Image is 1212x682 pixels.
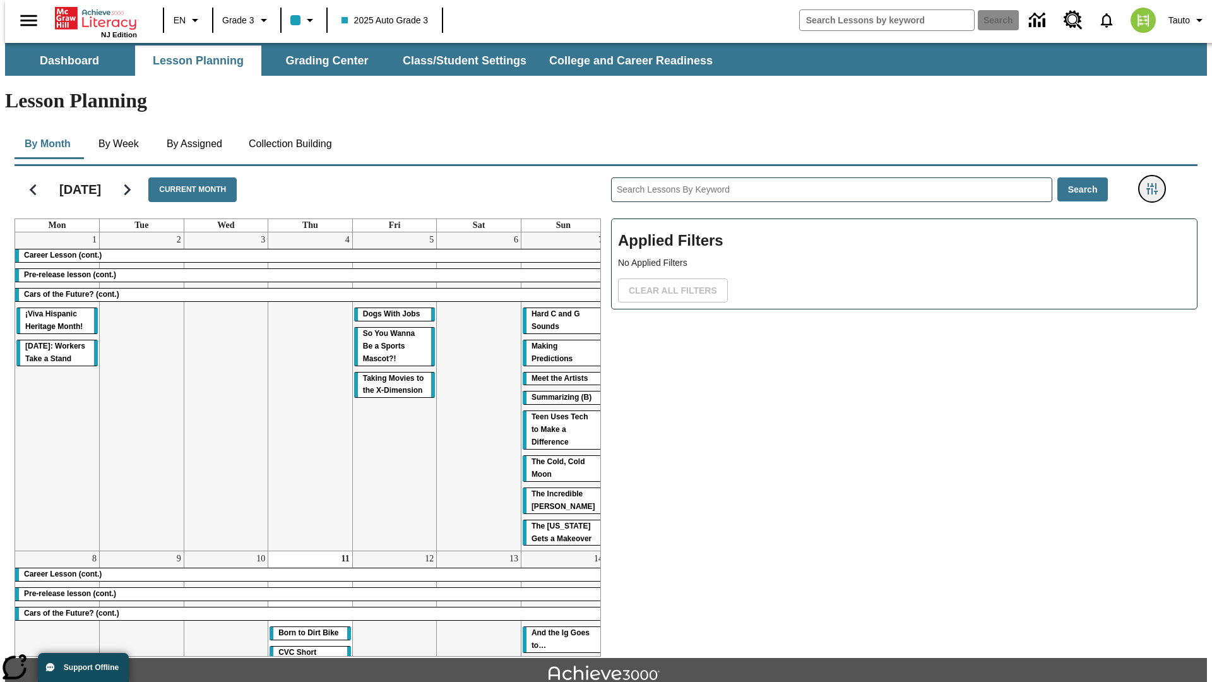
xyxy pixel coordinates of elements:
[422,551,436,566] a: September 12, 2025
[15,289,605,301] div: Cars of the Future? (cont.)
[339,551,352,566] a: September 11, 2025
[1057,177,1108,202] button: Search
[10,2,47,39] button: Open side menu
[278,648,339,669] span: CVC Short Vowels Lesson 2
[87,129,150,159] button: By Week
[168,9,208,32] button: Language: EN, Select a language
[55,6,137,31] a: Home
[101,31,137,39] span: NJ Edition
[800,10,974,30] input: search field
[24,251,102,260] span: Career Lesson (cont.)
[174,232,184,248] a: September 2, 2025
[174,14,186,27] span: EN
[15,607,605,620] div: Cars of the Future? (cont.)
[270,627,351,640] div: Born to Dirt Bike
[618,256,1191,270] p: No Applied Filters
[470,219,487,232] a: Saturday
[532,342,573,363] span: Making Predictions
[111,174,143,206] button: Next
[215,219,237,232] a: Wednesday
[1131,8,1156,33] img: avatar image
[532,309,580,331] span: Hard C and G Sounds
[268,232,353,551] td: September 4, 2025
[507,551,521,566] a: September 13, 2025
[6,45,133,76] button: Dashboard
[264,45,390,76] button: Grading Center
[523,340,604,366] div: Making Predictions
[254,551,268,566] a: September 10, 2025
[17,174,49,206] button: Previous
[1090,4,1123,37] a: Notifications
[554,219,573,232] a: Sunday
[1168,14,1190,27] span: Tauto
[523,373,604,385] div: Meet the Artists
[4,161,601,657] div: Calendar
[1163,9,1212,32] button: Profile/Settings
[25,342,85,363] span: Labor Day: Workers Take a Stand
[15,129,81,159] button: By Month
[24,290,119,299] span: Cars of the Future? (cont.)
[612,178,1052,201] input: Search Lessons By Keyword
[618,225,1191,256] h2: Applied Filters
[539,45,723,76] button: College and Career Readiness
[16,340,98,366] div: Labor Day: Workers Take a Stand
[437,232,521,551] td: September 6, 2025
[222,14,254,27] span: Grade 3
[342,14,429,27] span: 2025 Auto Grade 3
[352,232,437,551] td: September 5, 2025
[354,328,436,366] div: So You Wanna Be a Sports Mascot?!
[1021,3,1056,38] a: Data Center
[15,568,605,581] div: Career Lesson (cont.)
[270,647,351,672] div: CVC Short Vowels Lesson 2
[354,308,436,321] div: Dogs With Jobs
[46,219,69,232] a: Monday
[523,392,604,404] div: Summarizing (B)
[55,4,137,39] div: Home
[354,373,436,398] div: Taking Movies to the X-Dimension
[386,219,403,232] a: Friday
[523,627,604,652] div: And the Ig Goes to…
[393,45,537,76] button: Class/Student Settings
[24,270,116,279] span: Pre-release lesson (cont.)
[532,457,585,479] span: The Cold, Cold Moon
[363,329,415,363] span: So You Wanna Be a Sports Mascot?!
[523,411,604,449] div: Teen Uses Tech to Make a Difference
[523,520,604,546] div: The Missouri Gets a Makeover
[24,570,102,578] span: Career Lesson (cont.)
[15,588,605,601] div: Pre-release lesson (cont.)
[591,551,605,566] a: September 14, 2025
[278,628,338,637] span: Born to Dirt Bike
[596,232,605,248] a: September 7, 2025
[285,9,323,32] button: Class color is light blue. Change class color
[25,309,83,331] span: ¡Viva Hispanic Heritage Month!
[532,522,591,543] span: The Missouri Gets a Makeover
[135,45,261,76] button: Lesson Planning
[90,232,99,248] a: September 1, 2025
[427,232,436,248] a: September 5, 2025
[90,551,99,566] a: September 8, 2025
[59,182,101,197] h2: [DATE]
[1056,3,1090,37] a: Resource Center, Will open in new tab
[343,232,352,248] a: September 4, 2025
[15,269,605,282] div: Pre-release lesson (cont.)
[5,89,1207,112] h1: Lesson Planning
[532,374,588,383] span: Meet the Artists
[258,232,268,248] a: September 3, 2025
[532,628,590,650] span: And the Ig Goes to…
[24,609,119,618] span: Cars of the Future? (cont.)
[184,232,268,551] td: September 3, 2025
[15,232,100,551] td: September 1, 2025
[217,9,276,32] button: Grade: Grade 3, Select a grade
[532,412,588,446] span: Teen Uses Tech to Make a Difference
[1139,176,1165,201] button: Filters Side menu
[521,232,605,551] td: September 7, 2025
[100,232,184,551] td: September 2, 2025
[157,129,232,159] button: By Assigned
[523,456,604,481] div: The Cold, Cold Moon
[24,589,116,598] span: Pre-release lesson (cont.)
[239,129,342,159] button: Collection Building
[132,219,151,232] a: Tuesday
[5,43,1207,76] div: SubNavbar
[16,308,98,333] div: ¡Viva Hispanic Heritage Month!
[363,374,424,395] span: Taking Movies to the X-Dimension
